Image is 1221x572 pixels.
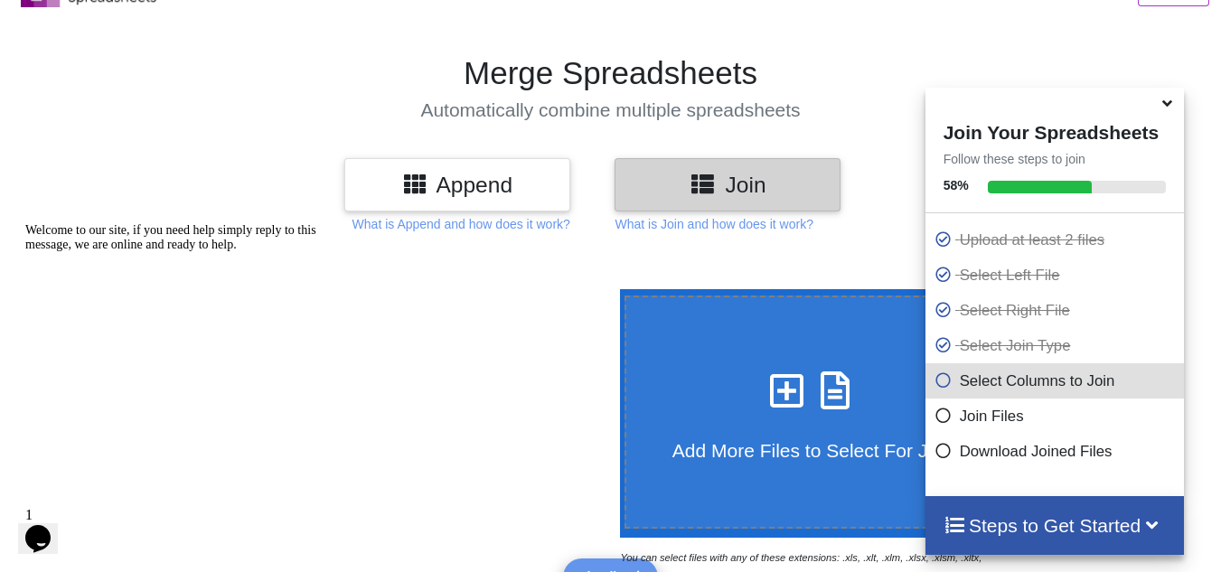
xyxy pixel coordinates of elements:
p: Follow these steps to join [925,150,1185,168]
h4: Join Your Spreadsheets [925,117,1185,144]
p: Join Files [935,405,1180,427]
div: Welcome to our site, if you need help simply reply to this message, we are online and ready to help. [7,7,333,36]
p: What is Append and how does it work? [352,215,570,233]
iframe: chat widget [18,216,343,491]
iframe: chat widget [18,500,76,554]
h3: Append [358,172,557,198]
p: Upload at least 2 files [935,229,1180,251]
b: 58 % [944,178,969,192]
p: What is Join and how does it work? [615,215,812,233]
span: Add More Files to Select For Join [672,440,953,461]
p: Select Columns to Join [935,370,1180,392]
p: Select Join Type [935,334,1180,357]
p: Download Joined Files [935,440,1180,463]
span: Welcome to our site, if you need help simply reply to this message, we are online and ready to help. [7,7,298,35]
h3: Join [628,172,827,198]
p: Select Right File [935,299,1180,322]
p: Select Left File [935,264,1180,286]
h4: Steps to Get Started [944,514,1167,537]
